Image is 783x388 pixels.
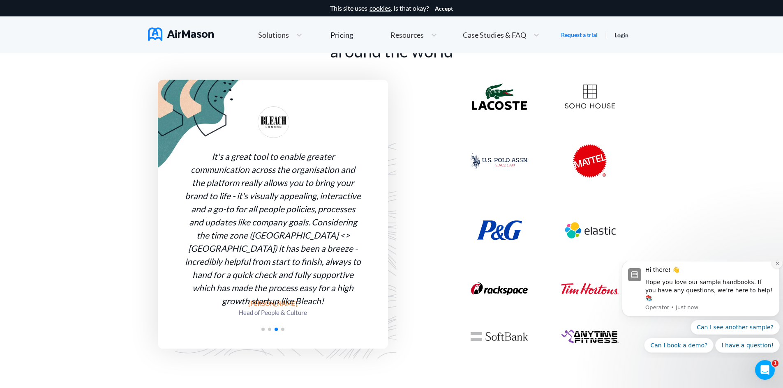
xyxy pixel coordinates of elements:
[370,5,391,12] a: cookies
[330,31,353,39] div: Pricing
[27,42,155,50] p: Message from Operator, sent Just now
[454,282,545,295] div: Rackspace Technology Employee Handbook
[148,28,214,41] img: AirMason Logo
[545,144,635,178] div: Mattel Employee Handbook
[477,220,522,240] img: procter_and_gamble
[605,31,607,39] span: |
[239,308,307,317] div: Head of People & Culture
[472,83,527,110] img: lacoste
[281,328,284,331] span: Go to slide 4
[545,329,635,343] div: Anytime Fitness Employee Handbook
[275,328,278,331] span: Go to slide 3
[9,7,23,20] img: Profile image for Operator
[772,360,778,367] span: 1
[258,106,289,138] img: bleach-9dcfa0f52054c31d46218b32586c0054.jpg
[755,360,775,380] iframe: Intercom live chat
[454,332,545,341] div: SoftBank Group Employee Handbook
[27,5,155,41] div: Message content
[97,76,161,91] button: Quick reply: I have a question!
[268,328,271,331] span: Go to slide 2
[185,150,361,308] div: It's a great tool to enable greater communication across the organisation and the platform really...
[561,329,619,343] img: anytime_fitness
[561,283,619,294] img: tim_hortons
[561,31,598,39] a: Request a trial
[330,28,353,42] a: Pricing
[614,32,628,39] a: Login
[471,332,528,341] img: softBank_group
[3,58,161,91] div: Quick reply options
[471,282,528,295] img: rackspace_technology
[72,58,161,73] button: Quick reply: Can I see another sample?
[27,17,155,41] div: Hope you love our sample handbooks. If you have any questions, we’re here to help! 📚
[25,76,95,91] button: Quick reply: Can I book a demo?
[27,5,155,13] div: Hi there! 👋
[454,83,545,110] div: Lacoste Employee Handbook
[463,31,526,39] span: Case Studies & FAQ
[545,212,635,248] div: Elastic Employee Handbook
[454,153,545,169] div: U.S. Polo Assn. Employee Handbook
[158,80,243,170] img: bg_card-8499c0fa3b0c6d0d5be01e548dfafdf6.jpg
[565,84,615,109] img: soho_house
[261,328,265,331] span: Go to slide 1
[454,220,545,240] div: Procter & Gamble Employee Handbook
[471,153,528,169] img: us_polo_assn
[435,5,453,12] button: Accept cookies
[545,283,635,294] div: Tim Hortons Employee Handbook
[258,31,289,39] span: Solutions
[390,31,424,39] span: Resources
[619,262,783,358] iframe: Intercom notifications message
[561,212,619,248] img: elastic
[545,84,635,109] div: Soho House Employee Handbook
[573,144,607,178] img: mattel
